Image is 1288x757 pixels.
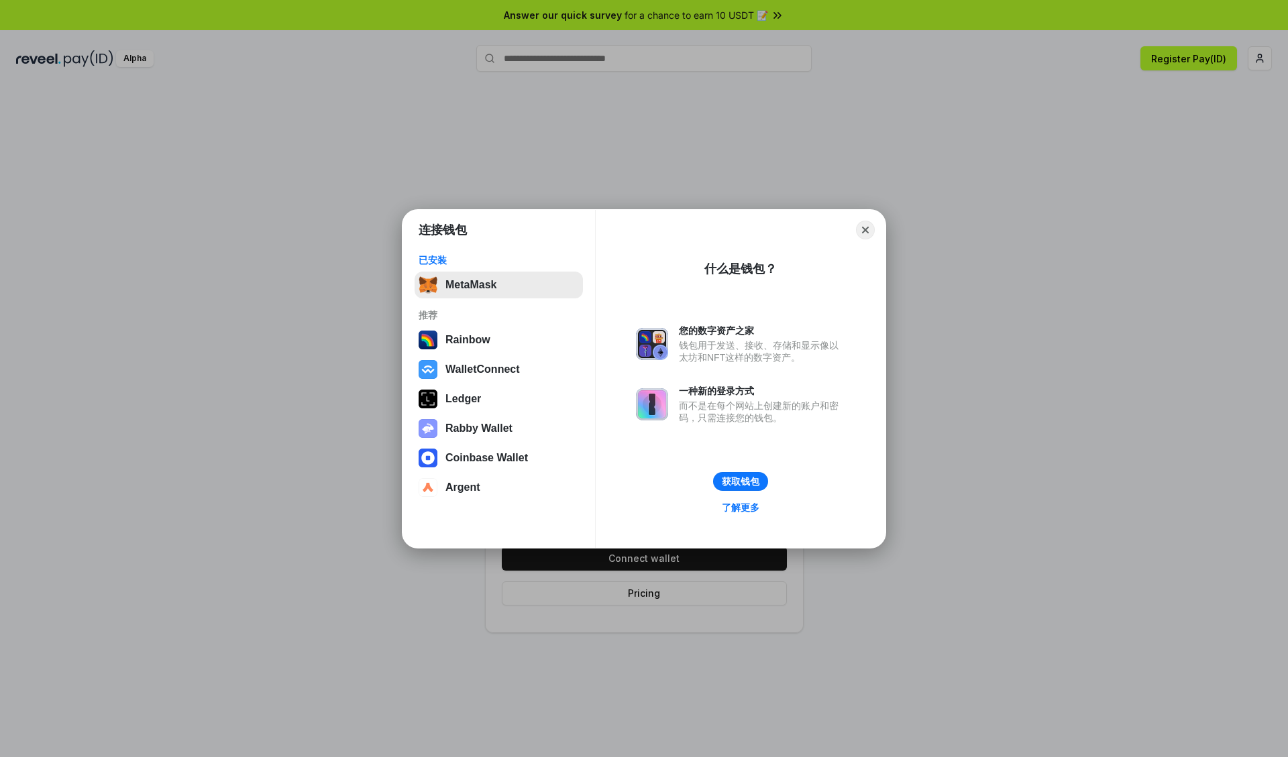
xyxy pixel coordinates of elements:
[722,502,759,514] div: 了解更多
[445,422,513,434] div: Rabby Wallet
[419,449,437,467] img: svg+xml,%3Csvg%20width%3D%2228%22%20height%3D%2228%22%20viewBox%3D%220%200%2028%2028%22%20fill%3D...
[445,452,528,464] div: Coinbase Wallet
[419,360,437,379] img: svg+xml,%3Csvg%20width%3D%2228%22%20height%3D%2228%22%20viewBox%3D%220%200%2028%2028%22%20fill%3D...
[722,475,759,487] div: 获取钱包
[419,390,437,408] img: svg+xml,%3Csvg%20xmlns%3D%22http%3A%2F%2Fwww.w3.org%2F2000%2Fsvg%22%20width%3D%2228%22%20height%3...
[856,221,875,239] button: Close
[445,279,496,291] div: MetaMask
[636,328,668,360] img: svg+xml,%3Csvg%20xmlns%3D%22http%3A%2F%2Fwww.w3.org%2F2000%2Fsvg%22%20fill%3D%22none%22%20viewBox...
[713,472,768,491] button: 获取钱包
[445,481,480,493] div: Argent
[419,331,437,349] img: svg+xml,%3Csvg%20width%3D%22120%22%20height%3D%22120%22%20viewBox%3D%220%200%20120%20120%22%20fil...
[419,276,437,294] img: svg+xml,%3Csvg%20fill%3D%22none%22%20height%3D%2233%22%20viewBox%3D%220%200%2035%2033%22%20width%...
[419,254,579,266] div: 已安装
[679,400,845,424] div: 而不是在每个网站上创建新的账户和密码，只需连接您的钱包。
[419,222,467,238] h1: 连接钱包
[714,499,767,516] a: 了解更多
[704,261,777,277] div: 什么是钱包？
[679,325,845,337] div: 您的数字资产之家
[415,445,583,471] button: Coinbase Wallet
[679,339,845,363] div: 钱包用于发送、接收、存储和显示像以太坊和NFT这样的数字资产。
[419,478,437,497] img: svg+xml,%3Csvg%20width%3D%2228%22%20height%3D%2228%22%20viewBox%3D%220%200%2028%2028%22%20fill%3D...
[419,419,437,438] img: svg+xml,%3Csvg%20xmlns%3D%22http%3A%2F%2Fwww.w3.org%2F2000%2Fsvg%22%20fill%3D%22none%22%20viewBox...
[445,334,490,346] div: Rainbow
[415,327,583,353] button: Rainbow
[415,272,583,298] button: MetaMask
[445,363,520,375] div: WalletConnect
[415,356,583,383] button: WalletConnect
[636,388,668,420] img: svg+xml,%3Csvg%20xmlns%3D%22http%3A%2F%2Fwww.w3.org%2F2000%2Fsvg%22%20fill%3D%22none%22%20viewBox...
[679,385,845,397] div: 一种新的登录方式
[415,474,583,501] button: Argent
[415,415,583,442] button: Rabby Wallet
[419,309,579,321] div: 推荐
[415,386,583,412] button: Ledger
[445,393,481,405] div: Ledger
